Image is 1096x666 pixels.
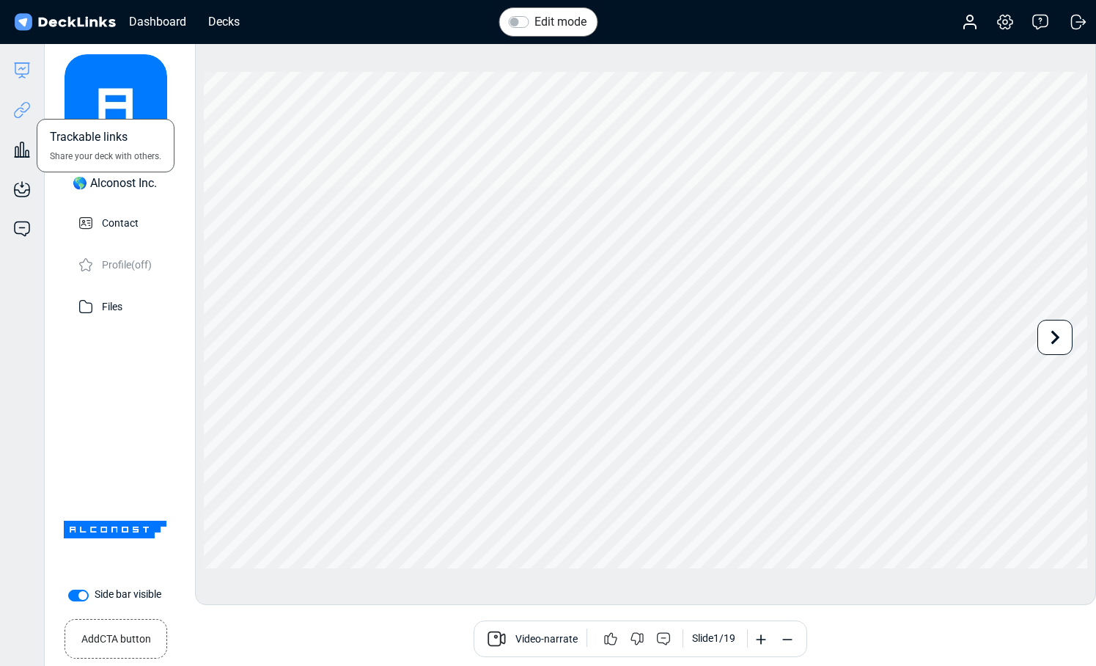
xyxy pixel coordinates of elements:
p: Files [102,296,122,315]
span: Trackable links [50,128,128,150]
div: Decks [201,12,247,31]
p: Profile (off) [102,255,152,273]
small: Add CTA button [81,626,151,647]
span: Share your deck with others. [50,150,161,163]
div: Dashboard [122,12,194,31]
div: Slide 1 / 19 [692,631,735,646]
span: Video-narrate [515,632,578,649]
img: avatar [65,54,167,157]
label: Side bar visible [95,587,161,602]
img: Company Banner [64,478,166,581]
label: Edit mode [534,13,586,31]
div: 🌎 Alconost Inc. [73,175,157,192]
img: DeckLinks [12,12,118,33]
p: Contact [102,213,139,231]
